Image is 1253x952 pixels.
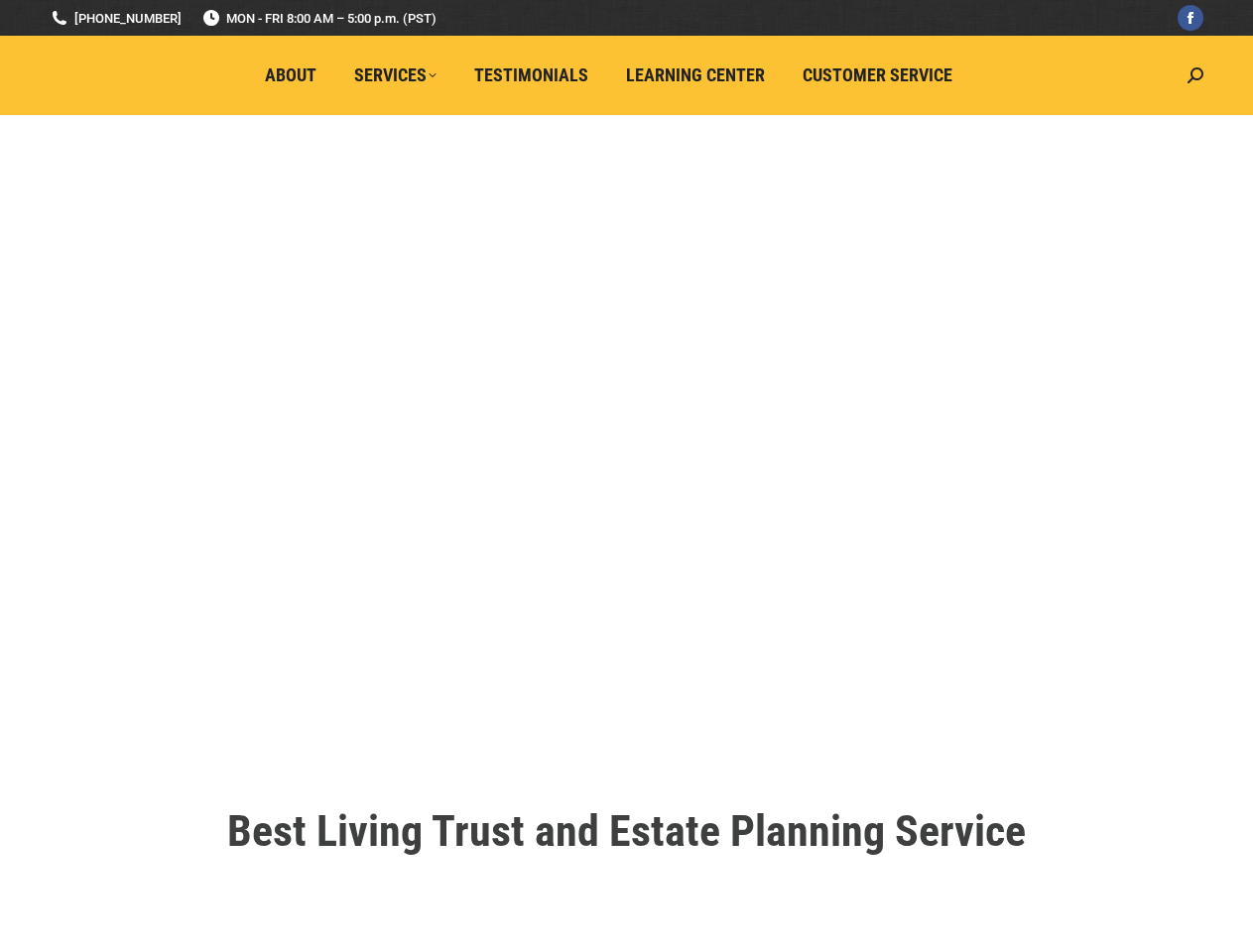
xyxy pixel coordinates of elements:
[612,57,779,94] a: Learning Center
[1178,5,1203,31] a: Facebook page opens in new window
[626,64,765,86] span: Learning Center
[789,57,966,94] a: Customer Service
[50,9,182,28] a: [PHONE_NUMBER]
[201,9,437,28] span: MON - FRI 8:00 AM – 5:00 p.m. (PST)
[354,64,437,86] span: Services
[251,57,330,94] a: About
[460,57,602,94] a: Testimonials
[71,809,1183,853] h1: Best Living Trust and Estate Planning Service
[265,64,316,86] span: About
[803,64,952,86] span: Customer Service
[474,64,588,86] span: Testimonials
